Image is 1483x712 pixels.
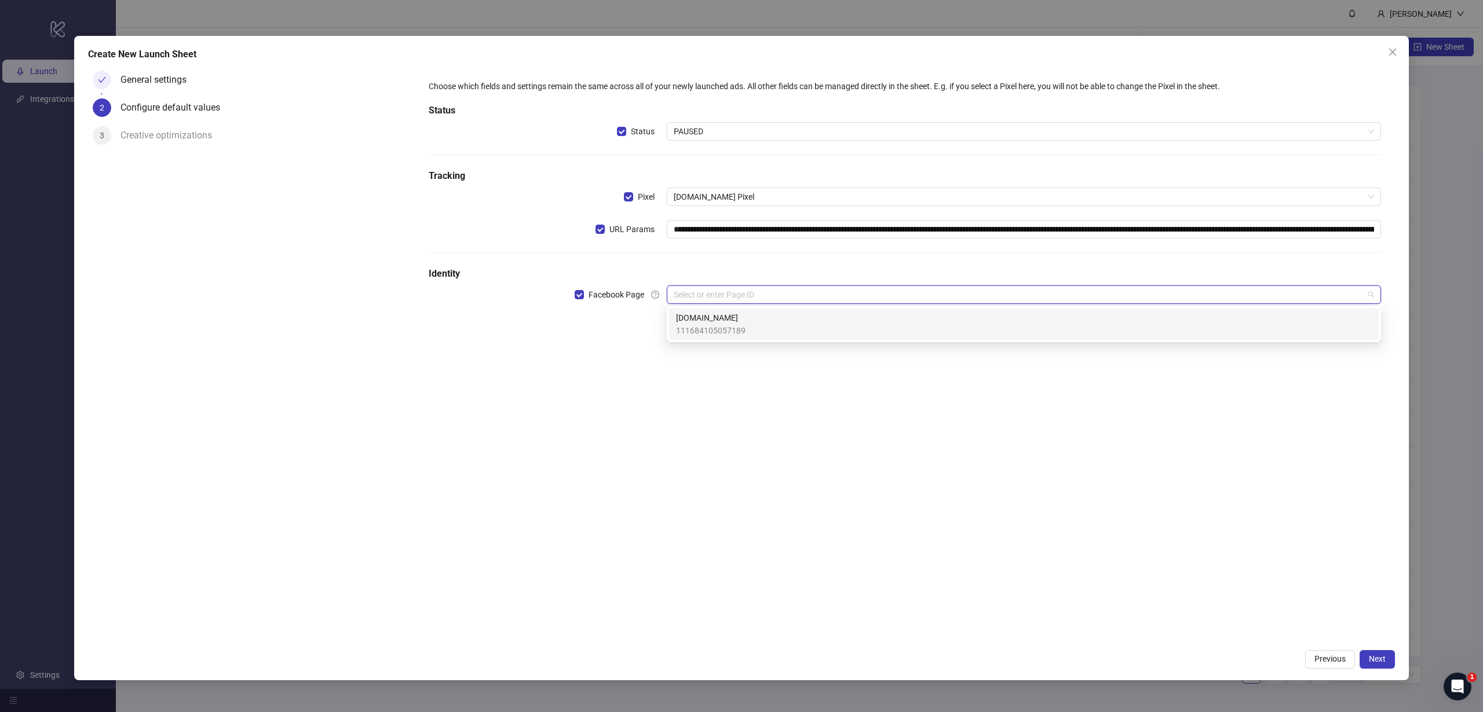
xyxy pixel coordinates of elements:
h5: Status [429,104,1381,118]
div: Creative optimizations [120,126,221,145]
span: 3 [100,131,104,140]
span: 2 [100,103,104,112]
button: Next [1360,650,1395,669]
span: question-circle [651,291,659,299]
span: Next [1369,654,1386,663]
button: Previous [1305,650,1355,669]
span: 111684105057189 [676,324,746,337]
div: Create New Launch Sheet [88,47,1395,61]
div: Choose which fields and settings remain the same across all of your newly launched ads. All other... [429,80,1381,93]
div: Bioma.Health [669,309,1379,340]
span: 1 [1467,673,1477,682]
span: URL Params [605,223,659,236]
span: Bioma.health Pixel [674,188,1374,205]
div: Configure default values [120,98,229,117]
span: check [98,76,106,84]
span: Previous [1314,654,1346,663]
iframe: Intercom live chat [1444,673,1471,700]
span: [DOMAIN_NAME] [676,311,746,324]
span: Facebook Page [584,288,649,301]
h5: Tracking [429,169,1381,183]
span: Status [626,125,659,138]
span: close [1388,47,1397,57]
div: General settings [120,71,196,89]
span: Pixel [633,190,659,203]
span: PAUSED [674,123,1374,140]
h5: Identity [429,267,1381,281]
button: Close [1383,43,1402,61]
